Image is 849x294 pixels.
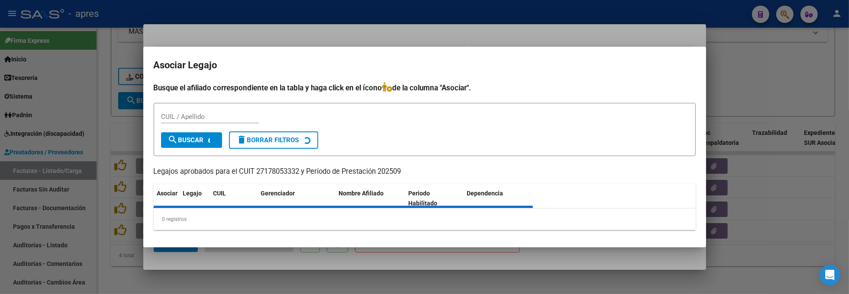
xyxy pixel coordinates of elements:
span: Dependencia [467,190,503,197]
div: Open Intercom Messenger [820,265,840,285]
datatable-header-cell: Legajo [180,184,210,213]
span: Buscar [168,136,204,144]
datatable-header-cell: Asociar [154,184,180,213]
span: Gerenciador [261,190,295,197]
datatable-header-cell: Gerenciador [258,184,336,213]
span: Periodo Habilitado [408,190,437,207]
p: Legajos aprobados para el CUIT 27178053332 y Período de Prestación 202509 [154,166,696,177]
span: CUIL [213,190,226,197]
datatable-header-cell: CUIL [210,184,258,213]
mat-icon: delete [237,134,247,145]
span: Legajo [183,190,202,197]
span: Asociar [157,190,178,197]
datatable-header-cell: Dependencia [463,184,533,213]
span: Borrar Filtros [237,136,299,144]
span: Nombre Afiliado [339,190,384,197]
datatable-header-cell: Periodo Habilitado [405,184,463,213]
h2: Asociar Legajo [154,57,696,73]
h4: Busque el afiliado correspondiente en la tabla y haga click en el ícono de la columna "Asociar". [154,82,696,93]
datatable-header-cell: Nombre Afiliado [336,184,405,213]
button: Borrar Filtros [229,131,318,149]
button: Buscar [161,132,222,148]
div: 0 registros [154,208,696,230]
mat-icon: search [168,134,178,145]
